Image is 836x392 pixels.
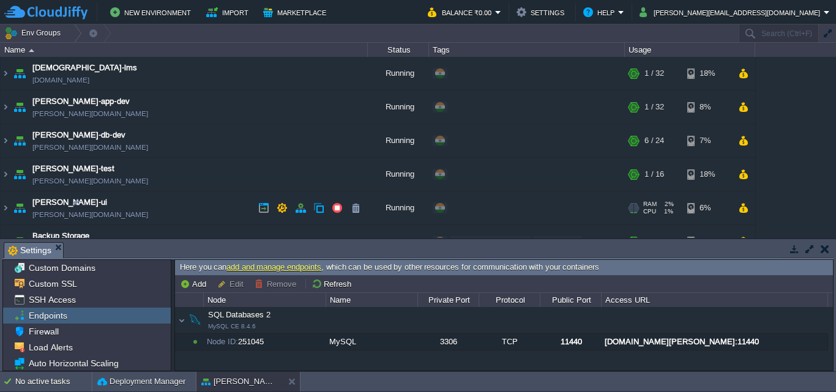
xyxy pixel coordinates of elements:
[26,326,61,337] a: Firewall
[204,293,326,307] div: Node
[687,124,727,157] div: 7%
[480,293,540,307] div: Protocol
[517,5,568,20] button: Settings
[26,278,79,289] a: Custom SSL
[217,278,247,289] button: Edit
[1,225,10,258] img: AMDAwAAAACH5BAEAAAAALAAAAAABAAEAAAICRAEAOw==
[428,5,495,20] button: Balance ₹0.00
[1,191,10,224] img: AMDAwAAAACH5BAEAAAAALAAAAAABAAEAAAICRAEAOw==
[32,141,148,153] span: [PERSON_NAME][DOMAIN_NAME]
[1,158,10,191] img: AMDAwAAAACH5BAEAAAAALAAAAAABAAEAAAICRAEAOw==
[26,358,121,369] a: Auto Horizontal Scaling
[11,124,28,157] img: AMDAwAAAACH5BAEAAAAALAAAAAABAAEAAAICRAEAOw==
[11,191,28,224] img: AMDAwAAAACH5BAEAAAAALAAAAAABAAEAAAICRAEAOw==
[418,334,478,350] div: 3306
[687,225,727,258] div: 3%
[368,225,429,258] div: Running
[226,262,321,272] a: add and manage endpoints
[419,293,479,307] div: Private Port
[540,334,600,350] div: 11440
[625,43,755,57] div: Usage
[32,62,137,74] a: [DEMOGRAPHIC_DATA]-lms
[11,91,28,124] img: AMDAwAAAACH5BAEAAAAALAAAAAABAAEAAAICRAEAOw==
[644,91,664,124] div: 1 / 32
[32,230,89,242] a: Backup Storage
[368,158,429,191] div: Running
[204,334,325,350] div: 251045
[32,163,114,175] a: [PERSON_NAME]-test
[26,310,69,321] a: Endpoints
[326,334,417,350] div: MySQL
[32,74,89,86] a: [DOMAIN_NAME]
[1,43,367,57] div: Name
[785,343,824,380] iframe: chat widget
[643,208,656,215] span: CPU
[1,57,10,90] img: AMDAwAAAACH5BAEAAAAALAAAAAABAAEAAAICRAEAOw==
[368,124,429,157] div: Running
[687,91,727,124] div: 8%
[208,323,256,330] span: MySQL CE 8.4.6
[644,57,664,90] div: 1 / 32
[583,5,618,20] button: Help
[255,278,300,289] button: Remove
[263,5,330,20] button: Marketplace
[662,201,674,208] span: 2%
[11,158,28,191] img: AMDAwAAAACH5BAEAAAAALAAAAAABAAEAAAICRAEAOw==
[26,294,78,305] a: SSH Access
[644,158,664,191] div: 1 / 16
[32,209,148,221] a: [PERSON_NAME][DOMAIN_NAME]
[32,108,148,120] a: [PERSON_NAME][DOMAIN_NAME]
[32,175,148,187] a: [PERSON_NAME][DOMAIN_NAME]
[15,372,92,391] div: No active tasks
[110,5,195,20] button: New Environment
[368,191,429,224] div: Running
[643,201,657,208] span: RAM
[180,278,210,289] button: Add
[8,243,51,258] span: Settings
[602,293,827,307] div: Access URL
[687,158,727,191] div: 18%
[32,95,130,108] a: [PERSON_NAME]-app-dev
[312,278,355,289] button: Refresh
[188,310,271,330] span: SQL Databases 2
[368,91,429,124] div: Running
[175,260,833,275] div: Here you can , which can be used by other resources for communication with your containers
[544,237,580,245] span: NRIBooking
[368,43,428,57] div: Status
[644,124,664,157] div: 6 / 24
[640,5,824,20] button: [PERSON_NAME][EMAIL_ADDRESS][DOMAIN_NAME]
[26,262,97,273] a: Custom Domains
[26,342,75,353] a: Load Alerts
[32,129,125,141] a: [PERSON_NAME]-db-dev
[1,124,10,157] img: AMDAwAAAACH5BAEAAAAALAAAAAABAAEAAAICRAEAOw==
[11,225,28,258] img: AMDAwAAAACH5BAEAAAAALAAAAAABAAEAAAICRAEAOw==
[461,237,528,245] span: Backup storage nodes
[687,57,727,90] div: 18%
[11,57,28,90] img: AMDAwAAAACH5BAEAAAAALAAAAAABAAEAAAICRAEAOw==
[207,337,238,346] span: Node ID:
[201,375,278,388] button: [PERSON_NAME]-db-dev
[206,5,252,20] button: Import
[32,196,107,209] a: [PERSON_NAME]-ui
[541,293,601,307] div: Public Port
[661,208,673,215] span: 1%
[1,91,10,124] img: AMDAwAAAACH5BAEAAAAALAAAAAABAAEAAAICRAEAOw==
[4,24,65,42] button: Env Groups
[644,225,660,258] div: 1 / 6
[368,57,429,90] div: Running
[327,293,417,307] div: Name
[687,191,727,224] div: 6%
[479,334,539,350] div: TCP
